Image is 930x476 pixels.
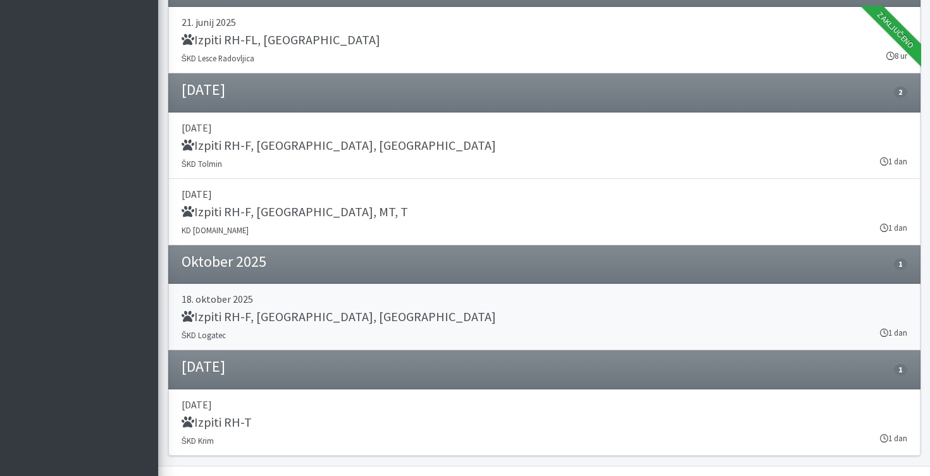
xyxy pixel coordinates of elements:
[168,284,921,350] a: 18. oktober 2025 Izpiti RH-F, [GEOGRAPHIC_DATA], [GEOGRAPHIC_DATA] ŠKD Logatec 1 dan
[182,397,907,412] p: [DATE]
[894,259,907,270] span: 1
[880,327,907,339] small: 1 dan
[182,415,252,430] h5: Izpiti RH-T
[880,432,907,444] small: 1 dan
[182,225,249,235] small: KD [DOMAIN_NAME]
[182,120,907,135] p: [DATE]
[880,156,907,168] small: 1 dan
[182,15,907,30] p: 21. junij 2025
[182,204,408,219] h5: Izpiti RH-F, [GEOGRAPHIC_DATA], MT, T
[182,436,214,446] small: ŠKD Krim
[182,159,223,169] small: ŠKD Tolmin
[168,389,921,456] a: [DATE] Izpiti RH-T ŠKD Krim 1 dan
[894,87,907,98] span: 2
[182,309,496,324] h5: Izpiti RH-F, [GEOGRAPHIC_DATA], [GEOGRAPHIC_DATA]
[182,32,380,47] h5: Izpiti RH-FL, [GEOGRAPHIC_DATA]
[894,364,907,375] span: 1
[182,53,255,63] small: ŠKD Lesce Radovljica
[182,358,225,376] h4: [DATE]
[168,179,921,245] a: [DATE] Izpiti RH-F, [GEOGRAPHIC_DATA], MT, T KD [DOMAIN_NAME] 1 dan
[182,138,496,153] h5: Izpiti RH-F, [GEOGRAPHIC_DATA], [GEOGRAPHIC_DATA]
[182,253,266,271] h4: Oktober 2025
[168,7,921,73] a: 21. junij 2025 Izpiti RH-FL, [GEOGRAPHIC_DATA] ŠKD Lesce Radovljica 8 ur Zaključeno
[182,291,907,307] p: 18. oktober 2025
[182,81,225,99] h4: [DATE]
[168,113,921,179] a: [DATE] Izpiti RH-F, [GEOGRAPHIC_DATA], [GEOGRAPHIC_DATA] ŠKD Tolmin 1 dan
[880,222,907,234] small: 1 dan
[182,186,907,202] p: [DATE]
[182,330,226,340] small: ŠKD Logatec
